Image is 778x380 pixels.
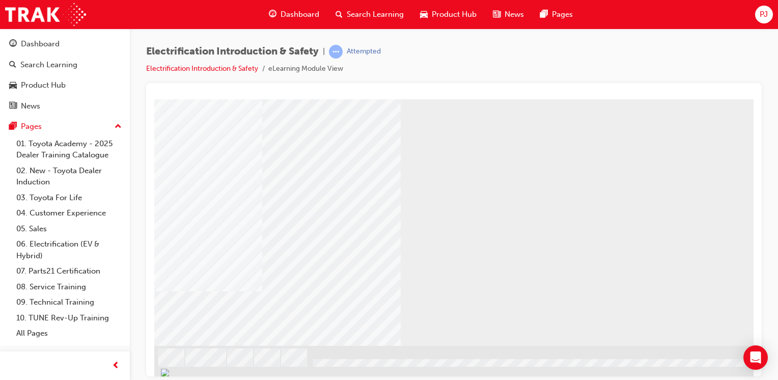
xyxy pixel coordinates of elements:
[21,79,66,91] div: Product Hub
[146,64,258,73] a: Electrification Introduction & Safety
[9,61,16,70] span: search-icon
[9,122,17,131] span: pages-icon
[432,9,477,20] span: Product Hub
[12,236,126,263] a: 06. Electrification (EV & Hybrid)
[347,9,404,20] span: Search Learning
[12,325,126,341] a: All Pages
[261,4,327,25] a: guage-iconDashboard
[760,9,768,20] span: PJ
[4,117,126,136] button: Pages
[540,8,548,21] span: pages-icon
[485,4,532,25] a: news-iconNews
[9,102,17,111] span: news-icon
[505,9,524,20] span: News
[146,46,319,58] span: Electrification Introduction & Safety
[269,8,276,21] span: guage-icon
[12,190,126,206] a: 03. Toyota For Life
[7,269,692,278] div: Progress, Slide 1 of 105
[336,8,343,21] span: search-icon
[115,120,122,133] span: up-icon
[20,59,77,71] div: Search Learning
[268,63,343,75] li: eLearning Module View
[12,310,126,326] a: 10. TUNE Rev-Up Training
[21,100,40,112] div: News
[420,8,428,21] span: car-icon
[21,121,42,132] div: Pages
[12,294,126,310] a: 09. Technical Training
[12,136,126,163] a: 01. Toyota Academy - 2025 Dealer Training Catalogue
[9,81,17,90] span: car-icon
[12,221,126,237] a: 05. Sales
[7,269,692,278] img: Thumb.png
[4,76,126,95] a: Product Hub
[281,9,319,20] span: Dashboard
[755,6,773,23] button: PJ
[4,56,126,74] a: Search Learning
[12,263,126,279] a: 07. Parts21 Certification
[329,45,343,59] span: learningRecordVerb_ATTEMPT-icon
[4,33,126,117] button: DashboardSearch LearningProduct HubNews
[12,279,126,295] a: 08. Service Training
[552,9,573,20] span: Pages
[493,8,501,21] span: news-icon
[743,345,768,370] div: Open Intercom Messenger
[4,35,126,53] a: Dashboard
[9,40,17,49] span: guage-icon
[412,4,485,25] a: car-iconProduct Hub
[12,163,126,190] a: 02. New - Toyota Dealer Induction
[12,205,126,221] a: 04. Customer Experience
[347,47,381,57] div: Attempted
[112,360,120,372] span: prev-icon
[4,97,126,116] a: News
[327,4,412,25] a: search-iconSearch Learning
[323,46,325,58] span: |
[21,38,60,50] div: Dashboard
[5,3,86,26] img: Trak
[532,4,581,25] a: pages-iconPages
